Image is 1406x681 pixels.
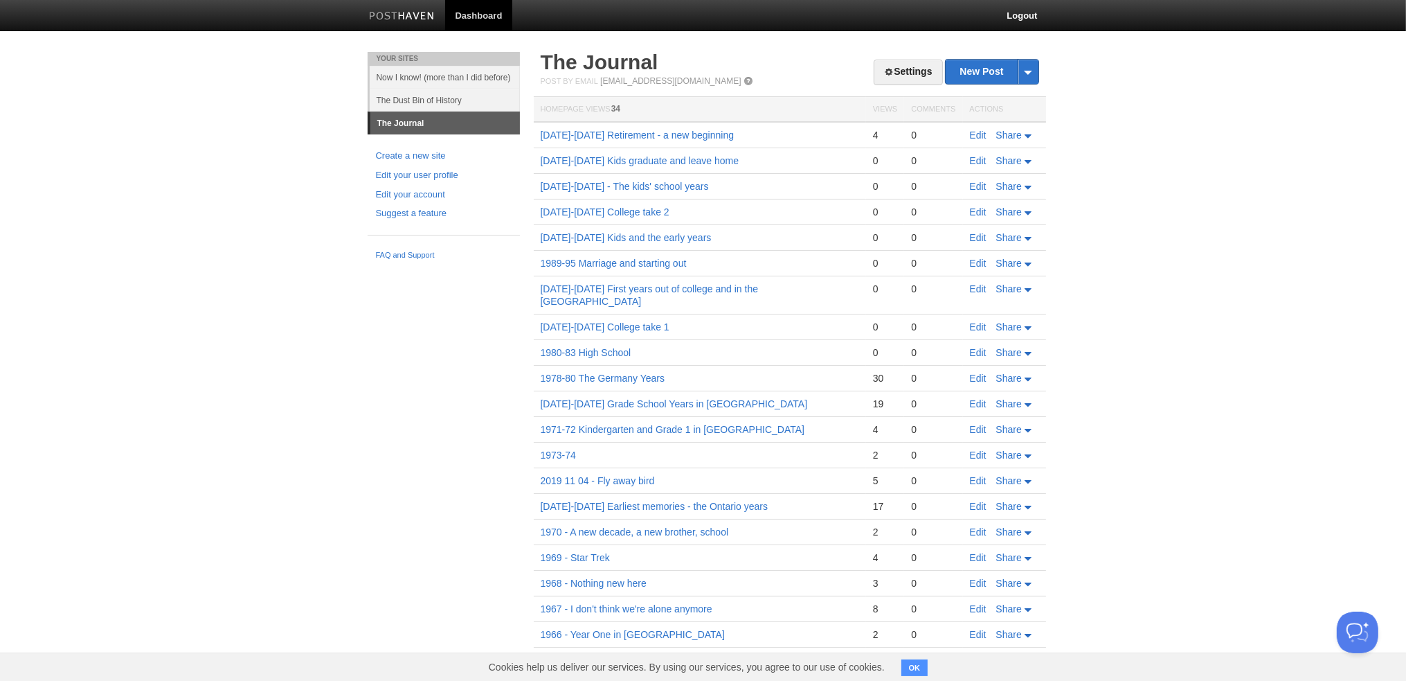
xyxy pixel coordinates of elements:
a: Edit [970,603,986,614]
div: 0 [873,257,897,269]
div: 0 [911,628,955,641]
span: Share [996,232,1022,243]
button: OK [901,660,928,676]
a: Edit [970,373,986,384]
div: 0 [911,475,955,487]
a: Edit [970,552,986,563]
div: 0 [911,231,955,244]
a: 1970 - A new decade, a new brother, school [541,527,729,538]
div: 0 [911,398,955,410]
div: 4 [873,129,897,141]
div: 0 [911,206,955,218]
div: 0 [873,231,897,244]
a: 2019 11 04 - Fly away bird [541,475,655,486]
a: The Journal [370,112,520,134]
a: Edit [970,424,986,435]
div: 0 [873,283,897,295]
a: Edit [970,450,986,461]
a: Create a new site [376,149,512,163]
div: 2 [873,449,897,461]
th: Homepage Views [534,97,866,123]
div: 8 [873,603,897,615]
span: Cookies help us deliver our services. By using our services, you agree to our use of cookies. [475,653,899,681]
div: 0 [873,206,897,218]
a: 1969 - Star Trek [541,552,610,563]
div: 0 [911,257,955,269]
div: 2 [873,526,897,538]
span: Share [996,578,1022,589]
a: 1967 - I don't think we're alone anymore [541,603,712,614]
a: Edit [970,501,986,512]
span: Share [996,206,1022,218]
span: Share [996,424,1022,435]
span: Share [996,258,1022,269]
span: Share [996,629,1022,640]
a: Edit [970,578,986,589]
a: New Post [946,60,1038,84]
div: 0 [911,577,955,590]
a: Edit [970,206,986,218]
a: Edit your user profile [376,168,512,183]
a: Edit [970,130,986,141]
a: [DATE]-[DATE] - The kids' school years [541,181,709,192]
a: The Journal [541,51,658,73]
th: Views [866,97,904,123]
span: 34 [611,104,620,114]
a: 1968 - Nothing new here [541,578,647,589]
div: 0 [911,372,955,384]
a: 1966 - Year One in [GEOGRAPHIC_DATA] [541,629,725,640]
div: 0 [911,283,955,295]
a: FAQ and Support [376,249,512,262]
div: 0 [911,154,955,167]
a: [DATE]-[DATE] First years out of college and in the [GEOGRAPHIC_DATA] [541,283,759,307]
span: Post by Email [541,77,598,85]
a: [DATE]-[DATE] College take 2 [541,206,669,218]
span: Share [996,398,1022,409]
div: 0 [911,321,955,333]
div: 0 [911,346,955,359]
a: 1973-74 [541,450,576,461]
a: Now I know! (more than I did before) [370,66,520,89]
span: Share [996,155,1022,166]
a: [DATE]-[DATE] College take 1 [541,321,669,333]
a: [DATE]-[DATE] Kids graduate and leave home [541,155,739,166]
span: Share [996,475,1022,486]
span: Share [996,603,1022,614]
div: 0 [873,321,897,333]
span: Share [996,347,1022,358]
span: Share [996,552,1022,563]
a: 1980-83 High School [541,347,631,358]
span: Share [996,527,1022,538]
a: Edit [970,283,986,294]
span: Share [996,450,1022,461]
div: 5 [873,475,897,487]
a: Edit [970,629,986,640]
div: 0 [911,180,955,193]
a: The Dust Bin of History [370,89,520,112]
a: [DATE]-[DATE] Kids and the early years [541,232,712,243]
div: 0 [911,603,955,615]
a: Edit [970,527,986,538]
a: Edit your account [376,188,512,202]
a: 1971-72 Kindergarten and Grade 1 in [GEOGRAPHIC_DATA] [541,424,805,435]
div: 30 [873,372,897,384]
a: Edit [970,347,986,358]
div: 19 [873,398,897,410]
span: Share [996,130,1022,141]
div: 4 [873,551,897,564]
th: Comments [904,97,962,123]
span: Share [996,321,1022,333]
div: 0 [911,500,955,513]
div: 0 [873,346,897,359]
span: Share [996,283,1022,294]
div: 4 [873,423,897,436]
th: Actions [963,97,1046,123]
a: [DATE]-[DATE] Retirement - a new beginning [541,130,734,141]
div: 3 [873,577,897,590]
img: Posthaven-bar [369,12,435,22]
span: Share [996,373,1022,384]
div: 0 [911,129,955,141]
div: 0 [911,423,955,436]
a: Edit [970,398,986,409]
div: 0 [911,551,955,564]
